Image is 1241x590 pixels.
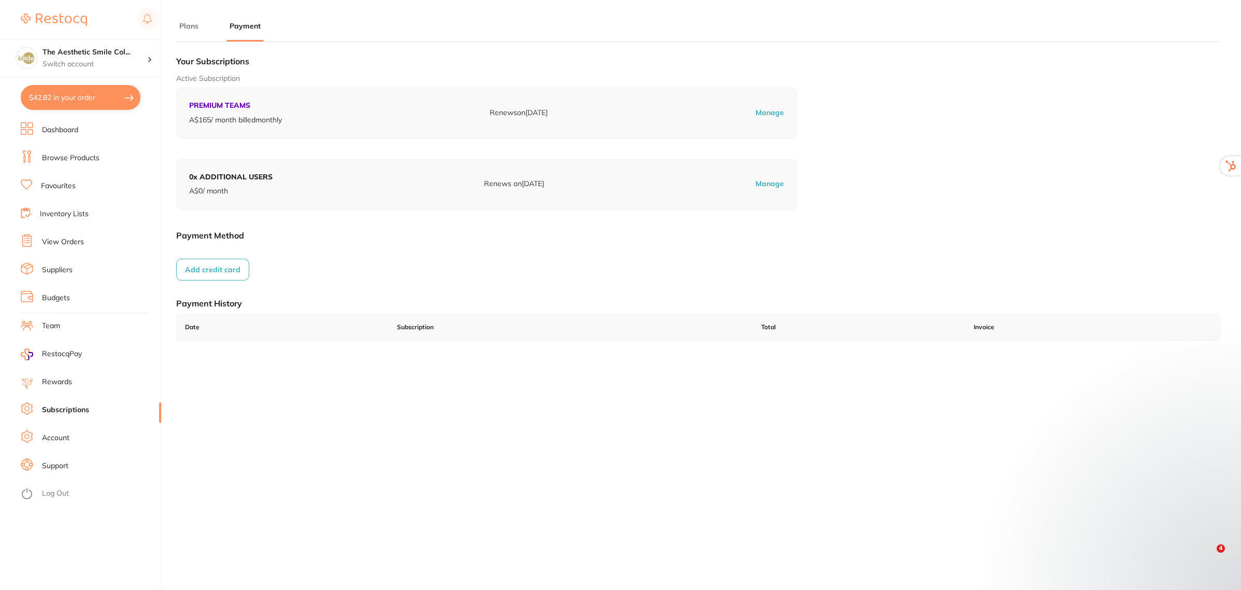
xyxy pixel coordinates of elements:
[965,315,1220,340] td: Invoice
[42,59,147,69] p: Switch account
[42,125,78,135] a: Dashboard
[226,21,264,31] button: Payment
[753,315,965,340] td: Total
[21,348,33,360] img: RestocqPay
[21,486,158,502] button: Log Out
[490,108,548,118] p: Renews on [DATE]
[189,172,273,182] p: 0 x ADDITIONAL USERS
[42,321,60,331] a: Team
[42,488,69,499] a: Log Out
[755,179,784,189] p: Manage
[40,209,89,219] a: Inventory Lists
[1195,544,1220,569] iframe: Intercom live chat
[42,237,84,247] a: View Orders
[176,21,202,31] button: Plans
[42,433,69,443] a: Account
[42,47,147,58] h4: The Aesthetic Smile Collective
[21,8,87,32] a: Restocq Logo
[176,298,1220,308] h1: Payment History
[755,108,784,118] p: Manage
[1029,479,1236,562] iframe: Intercom notifications message
[42,265,73,275] a: Suppliers
[176,74,1220,84] p: Active Subscription
[177,315,389,340] td: Date
[176,230,1220,241] h1: Payment Method
[176,56,1220,66] h1: Your Subscriptions
[41,181,76,191] a: Favourites
[21,85,140,110] button: $42.82 in your order
[21,13,87,26] img: Restocq Logo
[389,315,753,340] td: Subscription
[189,186,273,196] p: A$ 0 / month
[42,377,72,387] a: Rewards
[189,101,282,111] p: PREMIUM TEAMS
[16,48,37,68] img: The Aesthetic Smile Collective
[484,179,544,189] p: Renews on [DATE]
[42,293,70,303] a: Budgets
[42,405,89,415] a: Subscriptions
[42,153,99,163] a: Browse Products
[42,349,82,359] span: RestocqPay
[189,115,282,125] p: A$ 165 / month billed monthly
[176,259,249,280] button: Add credit card
[42,461,68,471] a: Support
[1217,544,1225,553] span: 4
[21,348,82,360] a: RestocqPay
